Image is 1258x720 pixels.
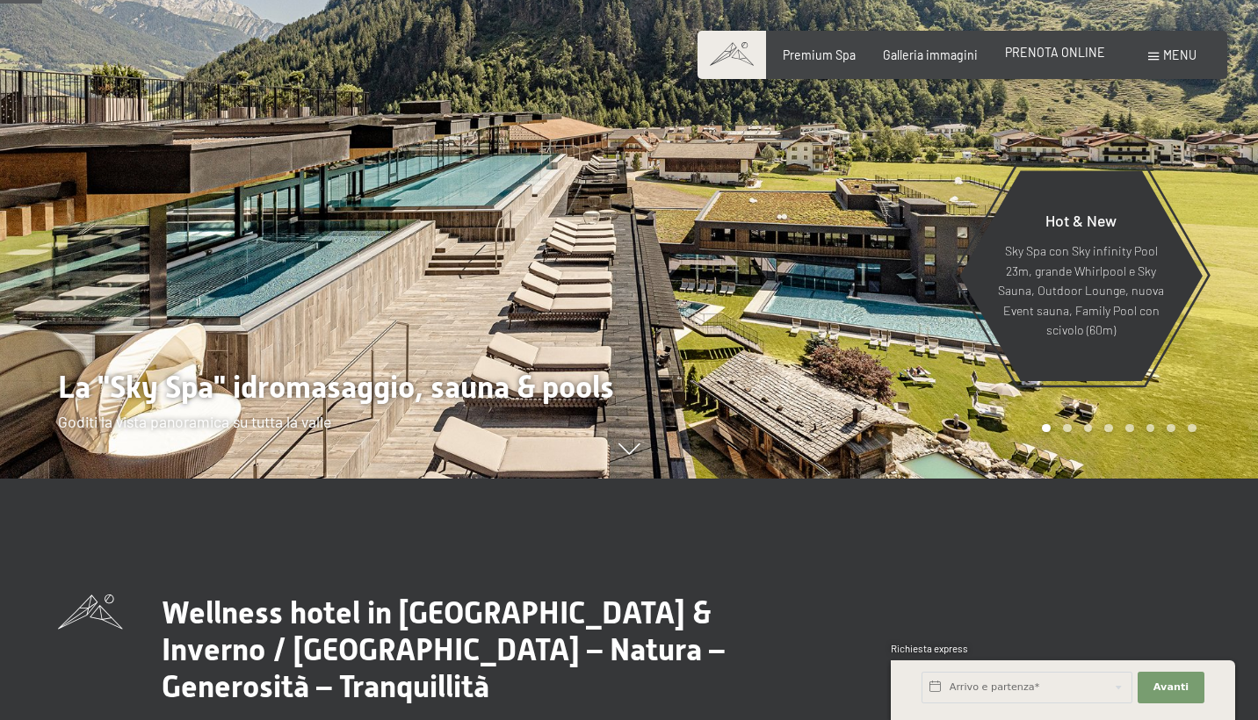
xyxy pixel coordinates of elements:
[891,643,968,654] span: Richiesta express
[1153,680,1189,695] span: Avanti
[1188,424,1197,433] div: Carousel Page 8
[1005,45,1105,60] a: PRENOTA ONLINE
[1167,424,1175,433] div: Carousel Page 7
[783,47,856,62] a: Premium Spa
[1084,424,1093,433] div: Carousel Page 3
[1063,424,1072,433] div: Carousel Page 2
[1163,47,1197,62] span: Menu
[1138,672,1204,703] button: Avanti
[1146,424,1155,433] div: Carousel Page 6
[1042,424,1051,433] div: Carousel Page 1 (Current Slide)
[997,241,1165,341] p: Sky Spa con Sky infinity Pool 23m, grande Whirlpool e Sky Sauna, Outdoor Lounge, nuova Event saun...
[162,594,725,704] span: Wellness hotel in [GEOGRAPHIC_DATA] & Inverno / [GEOGRAPHIC_DATA] – Natura – Generosità – Tranqui...
[1036,424,1196,433] div: Carousel Pagination
[958,169,1204,382] a: Hot & New Sky Spa con Sky infinity Pool 23m, grande Whirlpool e Sky Sauna, Outdoor Lounge, nuova ...
[1104,424,1113,433] div: Carousel Page 4
[883,47,978,62] a: Galleria immagini
[1045,211,1117,230] span: Hot & New
[1125,424,1134,433] div: Carousel Page 5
